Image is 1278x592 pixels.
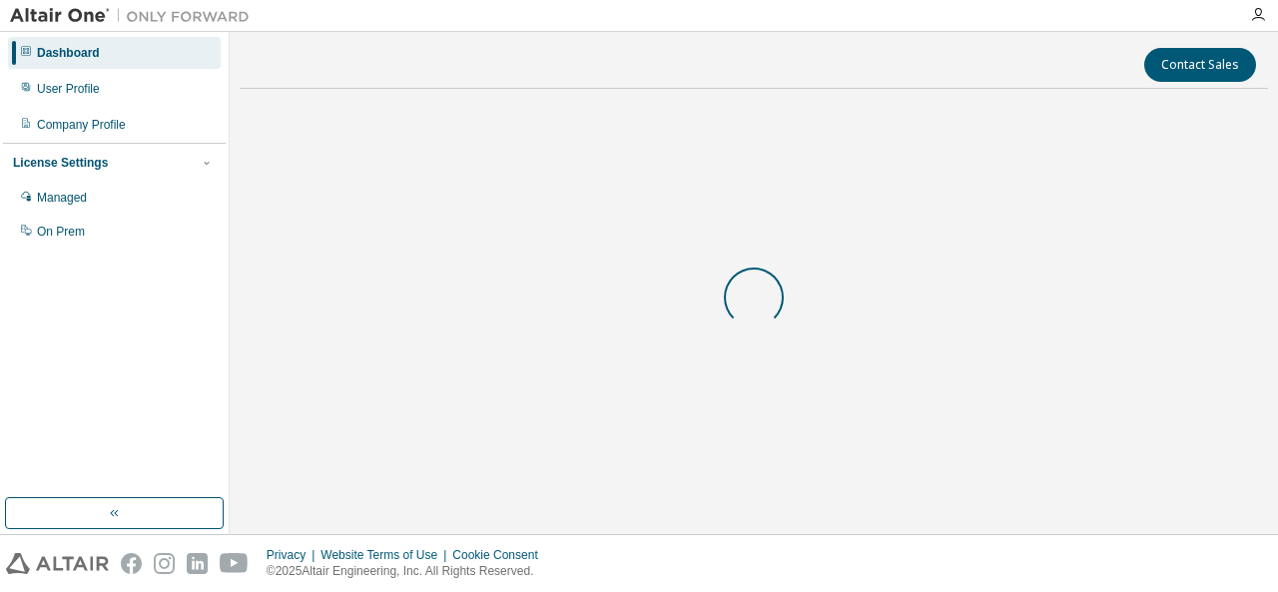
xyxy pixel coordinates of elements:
div: Dashboard [37,45,100,61]
div: Cookie Consent [452,547,549,563]
img: Altair One [10,6,260,26]
img: linkedin.svg [187,553,208,574]
div: License Settings [13,155,108,171]
div: Managed [37,190,87,206]
img: facebook.svg [121,553,142,574]
button: Contact Sales [1144,48,1256,82]
div: On Prem [37,224,85,240]
img: altair_logo.svg [6,553,109,574]
div: Website Terms of Use [320,547,452,563]
p: © 2025 Altair Engineering, Inc. All Rights Reserved. [267,563,550,580]
div: Company Profile [37,117,126,133]
img: youtube.svg [220,553,249,574]
div: Privacy [267,547,320,563]
img: instagram.svg [154,553,175,574]
div: User Profile [37,81,100,97]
